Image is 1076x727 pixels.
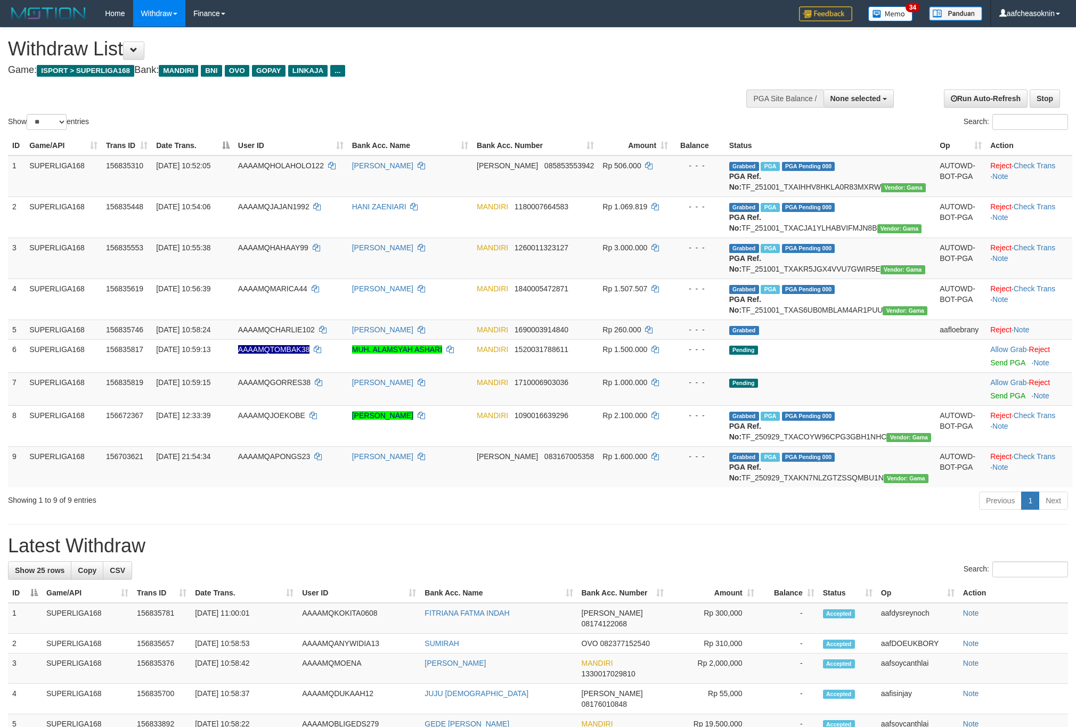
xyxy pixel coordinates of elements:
img: panduan.png [929,6,982,21]
a: Note [992,213,1008,222]
span: Copy 08176010848 to clipboard [582,700,627,708]
span: Copy 083167005358 to clipboard [544,452,594,461]
span: Copy 1710006903036 to clipboard [515,378,568,387]
a: Allow Grab [990,345,1026,354]
span: [DATE] 12:33:39 [156,411,210,420]
a: Note [1033,391,1049,400]
a: Check Trans [1014,411,1056,420]
div: - - - [676,451,721,462]
span: OVO [225,65,249,77]
img: Button%20Memo.svg [868,6,913,21]
a: Check Trans [1014,284,1056,293]
td: - [759,654,819,684]
span: AAAAMQHAHAAY99 [238,243,308,252]
span: · [990,378,1029,387]
td: · [986,372,1072,405]
span: [DATE] 10:58:24 [156,325,210,334]
th: Status [725,136,935,156]
td: Rp 2,000,000 [668,654,759,684]
a: Reject [990,452,1012,461]
span: [PERSON_NAME] [477,452,538,461]
label: Search: [964,561,1068,577]
span: ISPORT > SUPERLIGA168 [37,65,134,77]
td: [DATE] 10:58:42 [191,654,298,684]
span: LINKAJA [288,65,328,77]
span: MANDIRI [477,243,508,252]
td: AAAAMQKOKITA0608 [298,603,420,634]
span: Copy 082377152540 to clipboard [600,639,650,648]
th: Status: activate to sort column ascending [819,583,877,603]
td: SUPERLIGA168 [25,320,102,339]
span: Nama rekening ada tanda titik/strip, harap diedit [238,345,309,354]
th: Amount: activate to sort column ascending [598,136,672,156]
span: Rp 1.507.507 [602,284,647,293]
a: Reject [990,161,1012,170]
td: [DATE] 11:00:01 [191,603,298,634]
a: Run Auto-Refresh [944,89,1028,108]
span: Vendor URL: https://trx31.1velocity.biz [877,224,922,233]
td: - [759,684,819,714]
span: [DATE] 10:55:38 [156,243,210,252]
td: aafsoycanthlai [877,654,959,684]
a: HANI ZAENIARI [352,202,406,211]
a: Check Trans [1014,161,1056,170]
td: SUPERLIGA168 [25,405,102,446]
span: Rp 506.000 [602,161,641,170]
label: Search: [964,114,1068,130]
td: · · [986,197,1072,238]
td: AUTOWD-BOT-PGA [935,197,986,238]
td: Rp 300,000 [668,603,759,634]
div: - - - [676,410,721,421]
span: AAAAMQGORRES38 [238,378,311,387]
td: AAAAMQDUKAAH12 [298,684,420,714]
a: 1 [1021,492,1039,510]
a: FITRIANA FATMA INDAH [425,609,509,617]
span: PGA Pending [782,203,835,212]
td: SUPERLIGA168 [25,372,102,405]
span: PGA Pending [782,285,835,294]
a: [PERSON_NAME] [352,325,413,334]
td: 3 [8,654,42,684]
div: - - - [676,201,721,212]
a: [PERSON_NAME] [425,659,486,667]
th: Date Trans.: activate to sort column descending [152,136,234,156]
td: TF_250929_TXAKN7NLZGTZSSQMBU1N [725,446,935,487]
span: MANDIRI [582,659,613,667]
td: 2 [8,634,42,654]
th: Game/API: activate to sort column ascending [25,136,102,156]
th: Action [986,136,1072,156]
span: Grabbed [729,453,759,462]
a: JUJU [DEMOGRAPHIC_DATA] [425,689,528,698]
td: 156835657 [133,634,191,654]
td: · · [986,446,1072,487]
th: Balance [672,136,725,156]
th: Game/API: activate to sort column ascending [42,583,133,603]
td: · · [986,238,1072,279]
select: Showentries [27,114,67,130]
a: Send PGA [990,391,1025,400]
span: [DATE] 10:54:06 [156,202,210,211]
span: Marked by aafsoycanthlai [761,285,779,294]
b: PGA Ref. No: [729,213,761,232]
span: Copy 1180007664583 to clipboard [515,202,568,211]
a: Reject [990,325,1012,334]
div: - - - [676,344,721,355]
span: [PERSON_NAME] [582,609,643,617]
span: 34 [906,3,920,12]
td: · · [986,156,1072,197]
th: Balance: activate to sort column ascending [759,583,819,603]
span: BNI [201,65,222,77]
span: Vendor URL: https://trx31.1velocity.biz [883,306,927,315]
td: 5 [8,320,25,339]
span: AAAAMQJOEKOBE [238,411,305,420]
span: MANDIRI [159,65,198,77]
td: SUPERLIGA168 [42,654,133,684]
span: Grabbed [729,285,759,294]
td: 3 [8,238,25,279]
span: [DATE] 10:56:39 [156,284,210,293]
span: AAAAMQHOLAHOLO122 [238,161,324,170]
td: SUPERLIGA168 [25,156,102,197]
a: [PERSON_NAME] [352,452,413,461]
span: [DATE] 21:54:34 [156,452,210,461]
span: [PERSON_NAME] [582,689,643,698]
